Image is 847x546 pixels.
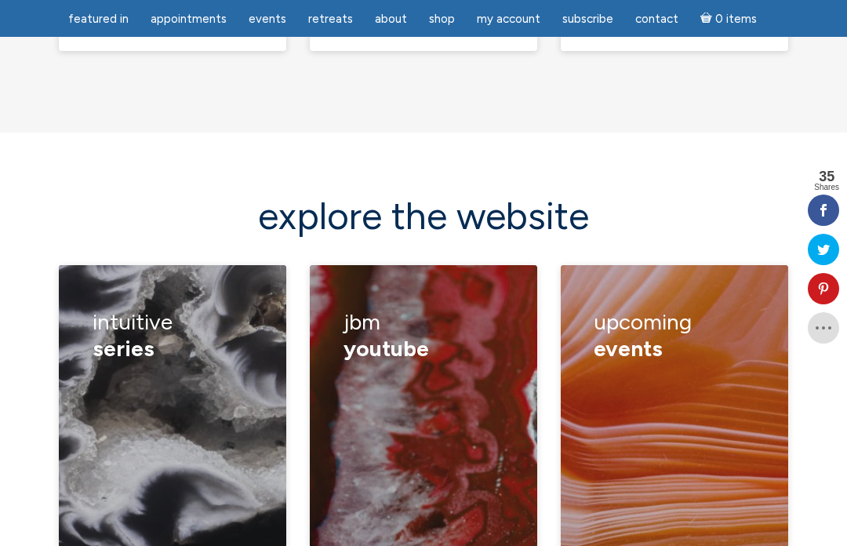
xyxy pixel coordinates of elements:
[239,4,296,35] a: Events
[635,12,678,26] span: Contact
[700,12,715,26] i: Cart
[467,4,550,35] a: My Account
[308,12,353,26] span: Retreats
[814,184,839,191] span: Shares
[93,298,253,373] h3: Intuitive
[375,12,407,26] span: About
[141,4,236,35] a: Appointments
[365,4,416,35] a: About
[477,12,540,26] span: My Account
[344,298,504,373] h3: JBM
[68,12,129,26] span: featured in
[691,2,766,35] a: Cart0 items
[344,335,429,362] span: YouTube
[553,4,623,35] a: Subscribe
[59,4,138,35] a: featured in
[429,12,455,26] span: Shop
[420,4,464,35] a: Shop
[594,335,663,362] span: events
[562,12,613,26] span: Subscribe
[594,298,754,373] h3: upcoming
[626,4,688,35] a: Contact
[299,4,362,35] a: Retreats
[93,335,154,362] span: series
[59,195,788,237] h2: explore the website
[151,12,227,26] span: Appointments
[814,169,839,184] span: 35
[715,13,757,25] span: 0 items
[249,12,286,26] span: Events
